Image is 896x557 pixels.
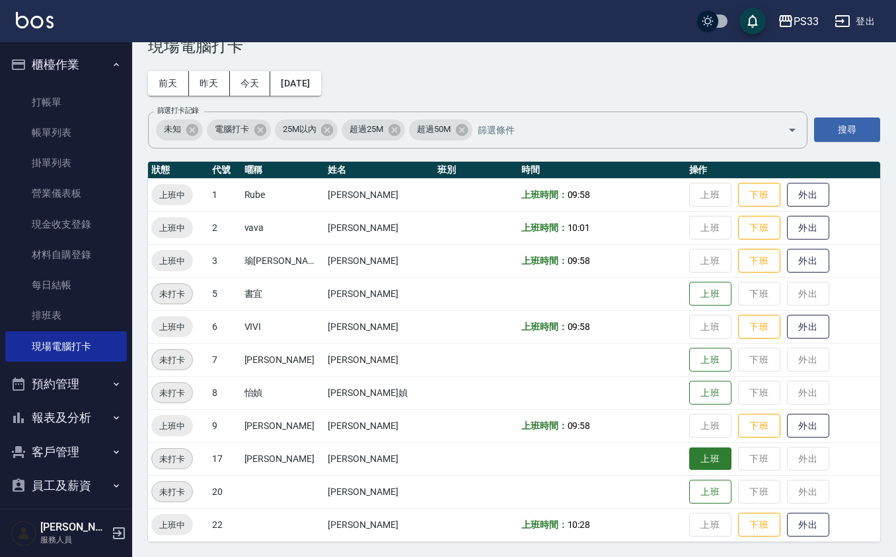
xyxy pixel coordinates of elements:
span: 09:58 [568,255,591,266]
th: 狀態 [148,162,209,179]
td: [PERSON_NAME] [324,211,433,244]
td: [PERSON_NAME] [324,508,433,541]
span: 上班中 [151,518,193,532]
span: 超過50M [409,123,459,136]
button: 下班 [738,216,780,240]
button: 員工及薪資 [5,469,127,503]
th: 時間 [518,162,686,179]
b: 上班時間： [521,222,568,233]
a: 掛單列表 [5,148,127,178]
th: 暱稱 [241,162,325,179]
td: [PERSON_NAME] [241,442,325,475]
span: 未打卡 [152,485,192,499]
span: 電腦打卡 [207,123,257,136]
td: 22 [209,508,241,541]
input: 篩選條件 [474,118,765,141]
button: 外出 [787,513,829,537]
button: [DATE] [270,71,320,96]
button: 下班 [738,414,780,438]
span: 上班中 [151,419,193,433]
a: 材料自購登錄 [5,240,127,270]
button: save [739,8,766,34]
td: 1 [209,178,241,211]
button: 下班 [738,513,780,537]
td: [PERSON_NAME] [324,277,433,310]
th: 代號 [209,162,241,179]
button: Open [782,119,803,141]
button: 客戶管理 [5,435,127,469]
div: PS33 [794,13,819,30]
button: 外出 [787,414,829,438]
td: [PERSON_NAME] [324,310,433,343]
span: 上班中 [151,188,193,202]
b: 上班時間： [521,255,568,266]
button: 昨天 [189,71,230,96]
td: Rube [241,178,325,211]
label: 篩選打卡記錄 [157,106,199,115]
span: 09:58 [568,321,591,332]
td: 2 [209,211,241,244]
span: 25M以內 [275,123,324,136]
span: 上班中 [151,320,193,334]
span: 09:58 [568,420,591,431]
span: 10:28 [568,519,591,530]
th: 操作 [686,162,880,179]
a: 排班表 [5,300,127,331]
td: [PERSON_NAME] [324,343,433,376]
td: 8 [209,376,241,409]
span: 上班中 [151,254,193,268]
div: 超過50M [409,119,472,141]
td: 20 [209,475,241,508]
div: 電腦打卡 [207,119,271,141]
img: Person [11,520,37,546]
td: [PERSON_NAME] [324,475,433,508]
button: 下班 [738,183,780,207]
a: 帳單列表 [5,117,127,148]
td: [PERSON_NAME]媜 [324,376,433,409]
td: 7 [209,343,241,376]
td: 書宜 [241,277,325,310]
button: 今天 [230,71,271,96]
span: 09:58 [568,189,591,200]
p: 服務人員 [40,534,108,546]
td: [PERSON_NAME] [241,343,325,376]
button: 下班 [738,315,780,339]
div: 未知 [156,119,203,141]
button: 櫃檯作業 [5,48,127,82]
span: 未打卡 [152,386,192,400]
button: 上班 [689,447,731,471]
span: 超過25M [342,123,391,136]
button: 登出 [829,9,880,34]
a: 打帳單 [5,87,127,117]
button: 外出 [787,183,829,207]
td: 怡媜 [241,376,325,409]
button: 下班 [738,249,780,273]
h3: 現場電腦打卡 [148,37,880,55]
h5: [PERSON_NAME] [40,521,108,534]
button: 上班 [689,282,731,306]
td: [PERSON_NAME] [324,442,433,475]
a: 現金收支登錄 [5,209,127,240]
button: 上班 [689,348,731,372]
button: 搜尋 [814,117,880,142]
th: 姓名 [324,162,433,179]
button: 外出 [787,315,829,339]
span: 未打卡 [152,287,192,301]
td: 9 [209,409,241,442]
button: 前天 [148,71,189,96]
td: 6 [209,310,241,343]
a: 營業儀表板 [5,178,127,209]
div: 25M以內 [275,119,338,141]
span: 上班中 [151,221,193,235]
b: 上班時間： [521,420,568,431]
img: Logo [16,12,54,28]
span: 未知 [156,123,189,136]
td: [PERSON_NAME] [241,409,325,442]
span: 未打卡 [152,353,192,367]
span: 未打卡 [152,452,192,466]
span: 10:01 [568,222,591,233]
th: 班別 [434,162,518,179]
td: 瑜[PERSON_NAME] [241,244,325,277]
button: 上班 [689,381,731,405]
div: 超過25M [342,119,405,141]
